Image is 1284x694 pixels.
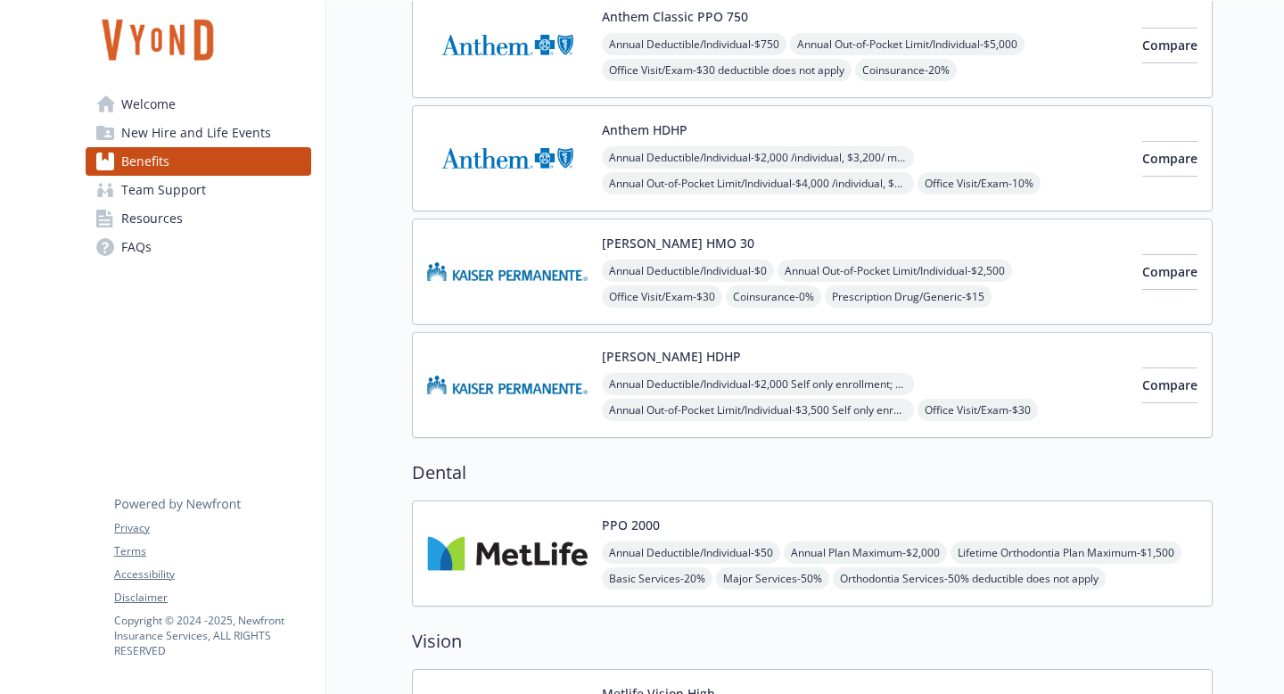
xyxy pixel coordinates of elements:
[1142,368,1198,403] button: Compare
[602,172,914,194] span: Annual Out-of-Pocket Limit/Individual - $4,000 /individual, $4,000/ member
[121,176,206,204] span: Team Support
[602,260,774,282] span: Annual Deductible/Individual - $0
[602,567,712,590] span: Basic Services - 20%
[602,33,786,55] span: Annual Deductible/Individual - $750
[114,613,310,658] p: Copyright © 2024 - 2025 , Newfront Insurance Services, ALL RIGHTS RESERVED
[1142,28,1198,63] button: Compare
[602,399,914,421] span: Annual Out-of-Pocket Limit/Individual - $3,500 Self only enrollment; $3,500 for any one member wi...
[114,590,310,606] a: Disclaimer
[427,516,588,591] img: Metlife Inc carrier logo
[918,172,1041,194] span: Office Visit/Exam - 10%
[427,120,588,196] img: Anthem Blue Cross carrier logo
[412,628,1213,655] h2: Vision
[427,347,588,423] img: Kaiser Permanente Insurance Company carrier logo
[1142,37,1198,54] span: Compare
[602,347,741,366] button: [PERSON_NAME] HDHP
[855,59,957,81] span: Coinsurance - 20%
[602,59,852,81] span: Office Visit/Exam - $30 deductible does not apply
[716,567,829,590] span: Major Services - 50%
[602,234,754,252] button: [PERSON_NAME] HMO 30
[602,7,748,26] button: Anthem Classic PPO 750
[602,541,780,564] span: Annual Deductible/Individual - $50
[121,147,169,176] span: Benefits
[784,541,947,564] span: Annual Plan Maximum - $2,000
[833,567,1106,590] span: Orthodontia Services - 50% deductible does not apply
[726,285,821,308] span: Coinsurance - 0%
[1142,141,1198,177] button: Compare
[121,90,176,119] span: Welcome
[602,285,722,308] span: Office Visit/Exam - $30
[121,119,271,147] span: New Hire and Life Events
[412,459,1213,486] h2: Dental
[114,543,310,559] a: Terms
[1142,376,1198,393] span: Compare
[778,260,1012,282] span: Annual Out-of-Pocket Limit/Individual - $2,500
[602,120,687,139] button: Anthem HDHP
[86,147,311,176] a: Benefits
[121,204,183,233] span: Resources
[790,33,1025,55] span: Annual Out-of-Pocket Limit/Individual - $5,000
[602,373,914,395] span: Annual Deductible/Individual - $2,000 Self only enrollment; $3,200 for any one member within a Fa...
[1142,263,1198,280] span: Compare
[121,233,152,261] span: FAQs
[114,566,310,582] a: Accessibility
[1142,150,1198,167] span: Compare
[86,204,311,233] a: Resources
[951,541,1181,564] span: Lifetime Orthodontia Plan Maximum - $1,500
[114,520,310,536] a: Privacy
[427,234,588,310] img: Kaiser Permanente Insurance Company carrier logo
[918,399,1038,421] span: Office Visit/Exam - $30
[86,90,311,119] a: Welcome
[602,516,660,534] button: PPO 2000
[86,119,311,147] a: New Hire and Life Events
[86,176,311,204] a: Team Support
[427,7,588,83] img: Anthem Blue Cross carrier logo
[825,285,992,308] span: Prescription Drug/Generic - $15
[86,233,311,261] a: FAQs
[1142,254,1198,290] button: Compare
[602,146,914,169] span: Annual Deductible/Individual - $2,000 /individual, $3,200/ member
